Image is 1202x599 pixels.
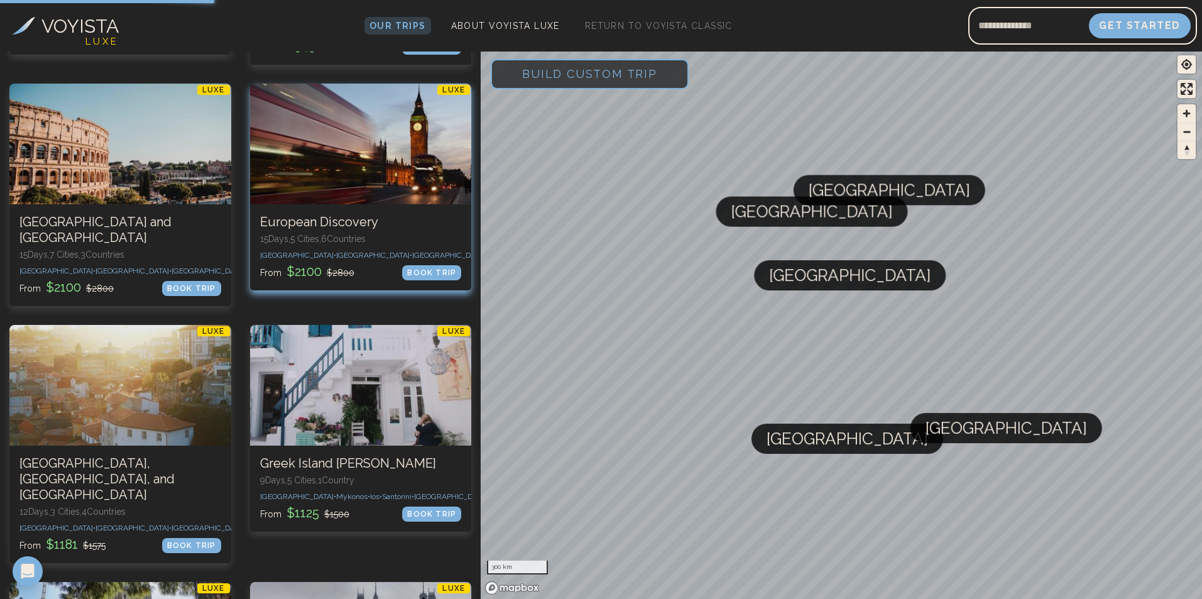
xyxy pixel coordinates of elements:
p: 15 Days, 7 Cities, 3 Countr ies [19,248,221,261]
a: European DiscoveryLUXEEuropean Discovery15Days,5 Cities,6Countries[GEOGRAPHIC_DATA]•[GEOGRAPHIC_D... [250,84,472,290]
button: Zoom out [1177,123,1196,141]
button: Build Custom Trip [491,59,689,89]
span: [GEOGRAPHIC_DATA] [731,197,893,227]
span: Santorini • [382,492,414,501]
span: [GEOGRAPHIC_DATA] • [96,524,172,532]
span: [GEOGRAPHIC_DATA] • [19,524,96,532]
button: Get Started [1089,13,1191,38]
button: Zoom in [1177,104,1196,123]
span: $ 1575 [83,541,106,551]
h3: European Discovery [260,214,462,230]
div: BOOK TRIP [402,507,461,522]
h3: VOYISTA [41,12,119,40]
a: Mapbox homepage [484,581,540,595]
span: [GEOGRAPHIC_DATA] [414,492,488,501]
div: Open Intercom Messenger [13,556,43,586]
h4: L U X E [85,35,116,49]
p: 9 Days, 5 Cities, 1 Countr y [260,474,462,486]
span: [GEOGRAPHIC_DATA] • [19,267,96,275]
span: About Voyista Luxe [451,21,560,31]
p: LUXE [437,85,470,95]
span: [GEOGRAPHIC_DATA] • [172,267,248,275]
span: $ 1181 [43,537,80,552]
p: 12 Days, 3 Cities, 4 Countr ies [19,505,221,518]
button: Enter fullscreen [1177,80,1196,98]
canvas: Map [481,49,1202,599]
span: [GEOGRAPHIC_DATA] [926,413,1087,443]
a: Greek Island HopperLUXEGreek Island [PERSON_NAME]9Days,5 Cities,1Country[GEOGRAPHIC_DATA]•Mykonos... [250,325,472,532]
a: About Voyista Luxe [446,17,565,35]
span: Build Custom Trip [502,47,677,101]
span: Our Trips [369,21,426,31]
span: $ 2100 [284,264,324,279]
button: Reset bearing to north [1177,141,1196,159]
span: Return to Voyista Classic [585,21,733,31]
a: Our Trips [364,17,431,35]
div: BOOK TRIP [162,281,221,296]
p: From [260,263,354,280]
span: $ 2800 [86,283,114,294]
a: Italy and GreeceLUXE[GEOGRAPHIC_DATA] and [GEOGRAPHIC_DATA]15Days,7 Cities,3Countries[GEOGRAPHIC_... [9,84,231,306]
span: [GEOGRAPHIC_DATA] • [336,251,412,260]
span: [GEOGRAPHIC_DATA] • [412,251,488,260]
h3: Greek Island [PERSON_NAME] [260,456,462,471]
div: BOOK TRIP [402,265,461,280]
span: $ 2800 [327,268,354,278]
span: [GEOGRAPHIC_DATA] [809,175,970,205]
span: [GEOGRAPHIC_DATA] • [96,267,172,275]
span: Mykonos • [336,492,370,501]
span: [GEOGRAPHIC_DATA] [769,260,931,290]
span: [GEOGRAPHIC_DATA] • [260,492,336,501]
span: $ 1125 [284,505,322,520]
input: Email address [968,11,1089,41]
span: Ios • [370,492,382,501]
button: Find my location [1177,55,1196,74]
p: 15 Days, 5 Cities, 6 Countr ies [260,233,462,245]
div: 300 km [487,561,547,574]
p: From [19,536,106,553]
span: [GEOGRAPHIC_DATA] [172,524,245,532]
h3: [GEOGRAPHIC_DATA], [GEOGRAPHIC_DATA], and [GEOGRAPHIC_DATA] [19,456,221,503]
span: [GEOGRAPHIC_DATA] • [260,251,336,260]
p: LUXE [437,583,470,593]
span: [GEOGRAPHIC_DATA] [767,424,928,454]
div: BOOK TRIP [162,538,221,553]
p: LUXE [197,326,230,336]
span: $ 2100 [43,280,84,295]
a: VOYISTA [12,12,119,40]
img: Voyista Logo [12,17,35,35]
p: LUXE [197,85,230,95]
span: $ 1500 [324,509,349,519]
a: London, Paris, and RomeLUXE[GEOGRAPHIC_DATA], [GEOGRAPHIC_DATA], and [GEOGRAPHIC_DATA]12Days,3 Ci... [9,325,231,563]
p: From [19,278,114,296]
h3: [GEOGRAPHIC_DATA] and [GEOGRAPHIC_DATA] [19,214,221,246]
a: Return to Voyista Classic [580,17,738,35]
p: From [260,504,349,522]
p: LUXE [437,326,470,336]
p: LUXE [197,583,230,593]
